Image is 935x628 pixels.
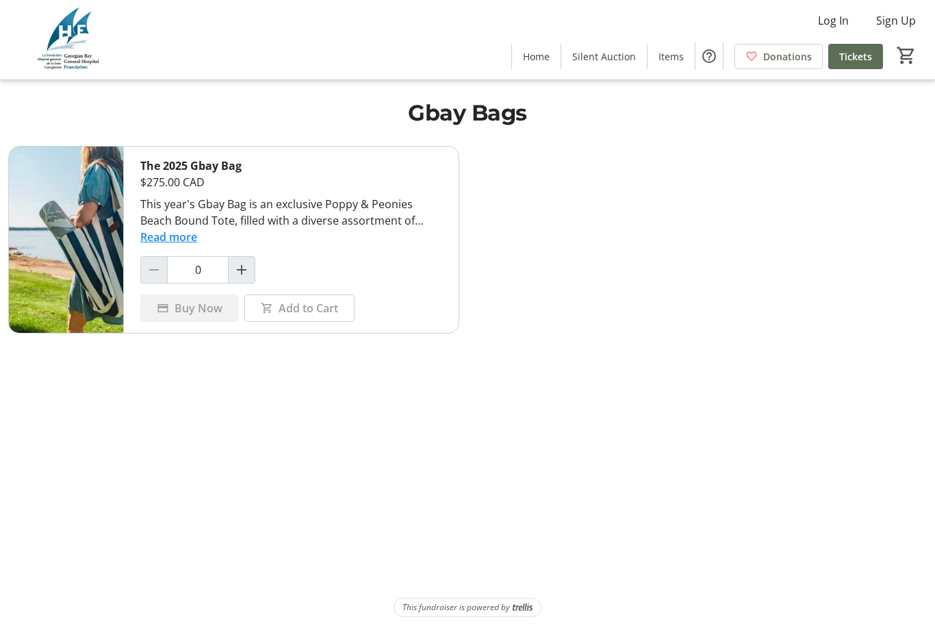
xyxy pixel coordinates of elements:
[140,229,197,245] button: Read more
[561,44,647,69] a: Silent Auction
[658,49,684,64] span: Items
[513,603,533,612] img: Trellis Logo
[695,42,723,70] button: Help
[229,257,255,283] button: Increment by one
[865,10,927,32] button: Sign Up
[512,44,561,69] a: Home
[140,196,442,229] div: This year's Gbay Bag is an exclusive Poppy & Peonies Beach Bound Tote, filled with a diverse asso...
[876,12,916,29] span: Sign Up
[167,256,229,284] input: The 2025 Gbay Bag Quantity
[140,174,442,190] div: $275.00 CAD
[572,49,636,64] span: Silent Auction
[523,49,550,64] span: Home
[140,158,442,174] div: The 2025 Gbay Bag
[8,97,927,129] h1: Gbay Bags
[648,44,695,69] a: Items
[807,10,860,32] button: Log In
[828,44,883,69] a: Tickets
[894,43,919,68] button: Cart
[402,601,510,614] span: This fundraiser is powered by
[818,12,849,29] span: Log In
[9,147,123,333] img: The 2025 Gbay Bag
[8,5,130,74] img: Georgian Bay General Hospital Foundation's Logo
[763,49,812,64] span: Donations
[734,44,823,69] a: Donations
[839,49,872,64] span: Tickets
